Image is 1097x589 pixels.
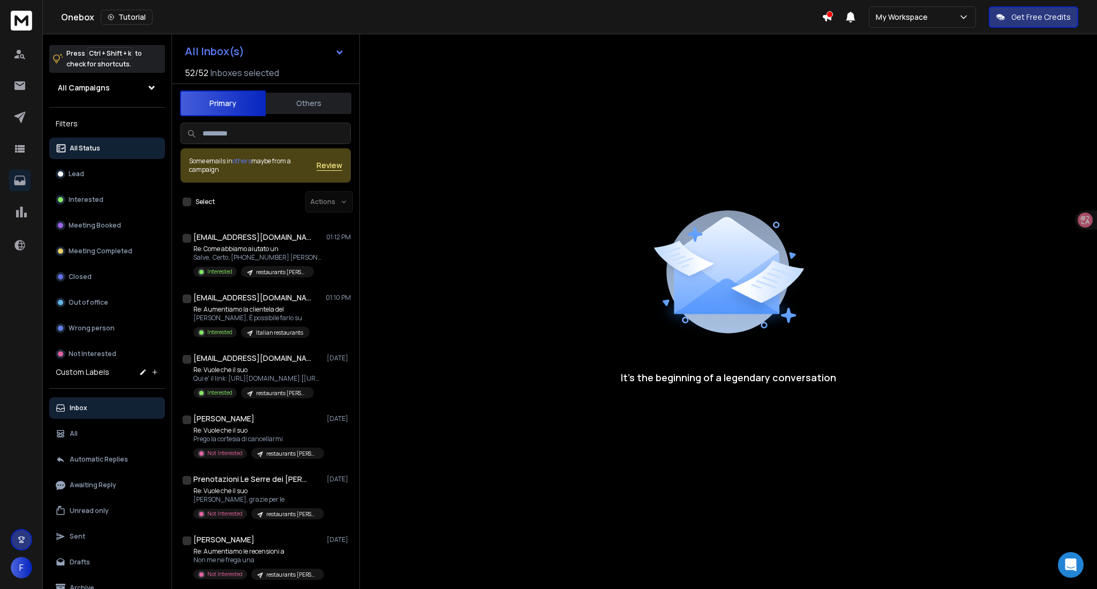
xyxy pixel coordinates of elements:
[266,571,318,579] p: restaurants [PERSON_NAME][GEOGRAPHIC_DATA]
[11,557,32,578] button: F
[189,157,317,174] div: Some emails in maybe from a campaign
[193,245,322,253] p: Re: Come abbiamo aiutato un
[256,389,307,397] p: restaurants [PERSON_NAME][GEOGRAPHIC_DATA]
[193,305,310,314] p: Re: Aumentiamo la clientela del
[69,170,84,178] p: Lead
[70,404,87,412] p: Inbox
[69,221,121,230] p: Meeting Booked
[49,449,165,470] button: Automatic Replies
[326,233,351,241] p: 01:12 PM
[49,397,165,419] button: Inbox
[193,253,322,262] p: Salve, Certo, [PHONE_NUMBER] [PERSON_NAME] [DATE], Oct
[876,12,932,22] p: My Workspace
[211,66,279,79] h3: Inboxes selected
[180,90,266,116] button: Primary
[256,268,307,276] p: restaurants [PERSON_NAME][GEOGRAPHIC_DATA]
[70,507,109,515] p: Unread only
[49,266,165,288] button: Closed
[61,10,822,25] div: Onebox
[326,293,351,302] p: 01:10 PM
[70,455,128,464] p: Automatic Replies
[49,500,165,522] button: Unread only
[207,449,243,457] p: Not Interested
[327,354,351,363] p: [DATE]
[70,481,116,489] p: Awaiting Reply
[49,526,165,547] button: Sent
[256,329,303,337] p: Italian restaurants
[196,198,215,206] label: Select
[49,138,165,159] button: All Status
[69,195,103,204] p: Interested
[621,370,836,385] p: It’s the beginning of a legendary conversation
[49,552,165,573] button: Drafts
[49,423,165,444] button: All
[176,41,353,62] button: All Inbox(s)
[58,82,110,93] h1: All Campaigns
[70,532,85,541] p: Sent
[69,350,116,358] p: Not Interested
[49,343,165,365] button: Not Interested
[69,247,132,255] p: Meeting Completed
[193,435,322,443] p: Prego la cortesia di cancellarmi
[1058,552,1084,578] div: Open Intercom Messenger
[69,298,108,307] p: Out of office
[266,92,351,115] button: Others
[87,47,133,59] span: Ctrl + Shift + k
[56,367,109,377] h3: Custom Labels
[193,547,322,556] p: Re: Aumentiamo le recensioni a
[66,48,142,70] p: Press to check for shortcuts.
[49,215,165,236] button: Meeting Booked
[49,240,165,262] button: Meeting Completed
[70,144,100,153] p: All Status
[266,450,318,458] p: restaurants [PERSON_NAME][GEOGRAPHIC_DATA]
[49,163,165,185] button: Lead
[49,77,165,99] button: All Campaigns
[49,189,165,210] button: Interested
[185,66,208,79] span: 52 / 52
[327,535,351,544] p: [DATE]
[207,510,243,518] p: Not Interested
[69,324,115,333] p: Wrong person
[193,292,311,303] h1: [EMAIL_ADDRESS][DOMAIN_NAME]
[193,353,311,364] h1: [EMAIL_ADDRESS][DOMAIN_NAME]
[70,429,78,438] p: All
[193,534,254,545] h1: [PERSON_NAME]
[193,495,322,504] p: [PERSON_NAME], grazie per le
[49,318,165,339] button: Wrong person
[69,273,92,281] p: Closed
[193,487,322,495] p: Re: Vuole che il suo
[207,268,232,276] p: Interested
[49,292,165,313] button: Out of office
[193,413,254,424] h1: [PERSON_NAME]
[1011,12,1071,22] p: Get Free Credits
[193,556,322,564] p: Non me ne frega una
[989,6,1078,28] button: Get Free Credits
[207,328,232,336] p: Interested
[317,160,342,171] button: Review
[207,389,232,397] p: Interested
[327,414,351,423] p: [DATE]
[193,474,311,485] h1: Prenotazioni Le Serre dei [PERSON_NAME]
[266,510,318,518] p: restaurants [PERSON_NAME][GEOGRAPHIC_DATA]
[193,426,322,435] p: Re: Vuole che il suo
[207,570,243,578] p: Not Interested
[70,558,90,567] p: Drafts
[49,474,165,496] button: Awaiting Reply
[193,314,310,322] p: [PERSON_NAME], È possibile farlo su
[101,10,153,25] button: Tutorial
[185,46,244,57] h1: All Inbox(s)
[49,116,165,131] h3: Filters
[193,232,311,243] h1: [EMAIL_ADDRESS][DOMAIN_NAME]
[232,156,251,165] span: others
[193,366,322,374] p: Re: Vuole che il suo
[327,475,351,484] p: [DATE]
[193,374,322,383] p: Qui e' il link: [URL][DOMAIN_NAME] [[URL][DOMAIN_NAME]] On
